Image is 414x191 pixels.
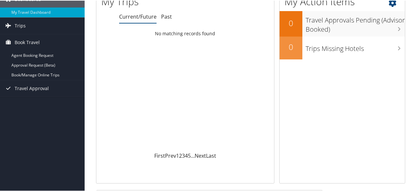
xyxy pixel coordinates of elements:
a: 0Travel Approvals Pending (Advisor Booked) [280,10,405,36]
span: Travel Approval [15,80,49,96]
a: 4 [185,151,188,159]
h3: Trips Missing Hotels [306,40,405,53]
a: First [154,151,165,159]
h2: 0 [280,17,302,28]
h2: 0 [280,41,302,52]
a: Past [161,12,172,20]
a: Prev [165,151,176,159]
a: 3 [182,151,185,159]
span: … [191,151,195,159]
a: Current/Future [119,12,157,20]
a: Last [206,151,216,159]
a: 5 [188,151,191,159]
h3: Travel Approvals Pending (Advisor Booked) [306,12,405,33]
td: No matching records found [96,27,274,39]
a: Next [195,151,206,159]
a: 2 [179,151,182,159]
a: 0Trips Missing Hotels [280,36,405,59]
a: 1 [176,151,179,159]
span: Trips [15,17,26,33]
span: Book Travel [15,34,40,50]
